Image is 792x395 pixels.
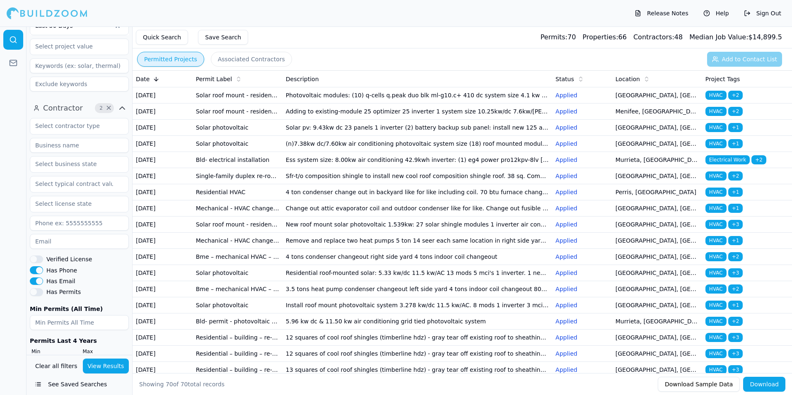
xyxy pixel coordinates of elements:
span: + 1 [728,123,743,132]
span: HVAC [705,317,727,326]
td: 12 squares of cool roof shingles (timberline hdz) - gray tear off existing roof to sheathing use ... [283,346,552,362]
div: 70 [541,32,576,42]
p: Applied [555,156,609,164]
input: Phone ex: 5555555555 [30,216,129,231]
td: (n)7.38kw dc/7.60kw air conditioning photovoltaic system size (18) roof mounted modules (8) mci-2... [283,136,552,152]
span: + 2 [728,252,743,261]
span: HVAC [705,91,727,100]
button: Clear all filters [33,359,80,373]
span: HVAC [705,123,727,132]
button: Quick Search [136,30,188,45]
button: Contractor2Clear Contractor filters [30,101,129,115]
label: Min [31,348,78,355]
td: Menifee, [GEOGRAPHIC_DATA] [612,104,702,120]
span: + 3 [728,349,743,358]
span: Median Job Value: [689,33,748,41]
p: Applied [555,285,609,293]
td: 5.96 kw dc & 11.50 kw air conditioning grid tied photovoltaic system [283,313,552,330]
p: Applied [555,220,609,229]
span: + 1 [728,188,743,197]
span: HVAC [705,284,727,294]
td: [DATE] [133,104,193,120]
span: + 2 [728,107,743,116]
td: Murrieta, [GEOGRAPHIC_DATA] [612,152,702,168]
td: [DATE] [133,346,193,362]
div: Permits Last 4 Years [30,337,129,345]
td: Solar roof mount - residential [193,217,283,233]
span: Contractor [43,102,83,114]
td: Solar photovoltaic [193,120,283,136]
span: HVAC [705,252,727,261]
td: 4 tons condenser changeout right side yard 4 tons indoor coil changeout [283,249,552,265]
td: Adding to existing-module 25 optimizer 25 inverter 1 system size 10.25kw/dc 7.6kw/[PERSON_NAME] 1... [283,104,552,120]
td: [DATE] [133,233,193,249]
div: 48 [633,32,683,42]
td: Mechanical - HVAC changeout [193,200,283,217]
td: [GEOGRAPHIC_DATA], [GEOGRAPHIC_DATA] [612,281,702,297]
td: [DATE] [133,265,193,281]
span: Location [616,75,640,83]
p: Applied [555,333,609,342]
td: 4 ton condenser change out in backyard like for like including coil. 70 btu furnace change out in... [283,184,552,200]
span: Electrical Work [705,155,750,164]
label: Has Permits [46,289,81,295]
p: Applied [555,107,609,116]
td: Mechanical - HVAC changeout [193,233,283,249]
td: [DATE] [133,136,193,152]
td: Bme – mechanical HVAC – residential [193,281,283,297]
span: Properties: [582,33,618,41]
td: Photovoltaic modules: (10) q-cells q.peak duo blk ml-g10.c+ 410 dc system size 4.1 kw dc inverter... [283,87,552,104]
p: Applied [555,269,609,277]
td: [DATE] [133,87,193,104]
td: [DATE] [133,120,193,136]
td: [DATE] [133,297,193,313]
td: Ess system size: 8.00kw air conditioning 42.9kwh inverter: (1) eg4 power pro12kpv-8lv [240v] inve... [283,152,552,168]
input: Email [30,234,129,249]
td: [DATE] [133,281,193,297]
span: Clear Contractor filters [106,106,112,110]
td: [DATE] [133,313,193,330]
td: [GEOGRAPHIC_DATA], [GEOGRAPHIC_DATA] [612,297,702,313]
span: HVAC [705,139,727,148]
span: + 2 [728,91,743,100]
span: HVAC [705,204,727,213]
p: Applied [555,253,609,261]
p: Applied [555,172,609,180]
p: Applied [555,188,609,196]
button: Release Notes [630,7,693,20]
td: [DATE] [133,152,193,168]
span: + 1 [728,301,743,310]
button: Help [699,7,733,20]
td: [GEOGRAPHIC_DATA], [GEOGRAPHIC_DATA] [612,233,702,249]
td: [DATE] [133,200,193,217]
td: [DATE] [133,330,193,346]
td: [GEOGRAPHIC_DATA], [GEOGRAPHIC_DATA] [612,346,702,362]
span: HVAC [705,107,727,116]
td: [GEOGRAPHIC_DATA], [GEOGRAPHIC_DATA] [612,87,702,104]
td: Solar roof mount - residential [193,104,283,120]
td: Solar pv: 9.43kw dc 23 panels 1 inverter (2) battery backup sub panel: install new 125 amp sub pa... [283,120,552,136]
td: Perris, [GEOGRAPHIC_DATA] [612,184,702,200]
button: Save Search [198,30,248,45]
span: HVAC [705,171,727,181]
label: Has Email [46,278,75,284]
span: + 3 [728,220,743,229]
td: Residential – building – re-roofing [193,362,283,378]
td: Bld- permit - photovoltaic system (residential) [193,313,283,330]
button: View Results [83,359,129,373]
span: + 1 [728,236,743,245]
span: HVAC [705,365,727,374]
td: [GEOGRAPHIC_DATA], [GEOGRAPHIC_DATA] [612,168,702,184]
td: 3.5 tons heat pump condenser changeout left side yard 4 tons indoor coil changeout 80k btus furna... [283,281,552,297]
td: New roof mount solar photovoltaic 1.539kw: 27 solar shingle modules 1 inverter air conditioning d... [283,217,552,233]
span: Permit Label [196,75,232,83]
td: 12 squares of cool roof shingles (timberline hdz) - gray tear off existing roof to sheathing use ... [283,330,552,346]
input: Exclude keywords [30,77,129,92]
td: Bme – mechanical HVAC – residential [193,249,283,265]
td: [DATE] [133,249,193,265]
span: HVAC [705,301,727,310]
td: [DATE] [133,362,193,378]
p: Applied [555,123,609,132]
td: [GEOGRAPHIC_DATA], [GEOGRAPHIC_DATA] [612,217,702,233]
td: Residential roof-mounted solar: 5.33 kw/dc 11.5 kw/AC 13 mods 5 mci's 1 inverter. 1 new ess (13.5... [283,265,552,281]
